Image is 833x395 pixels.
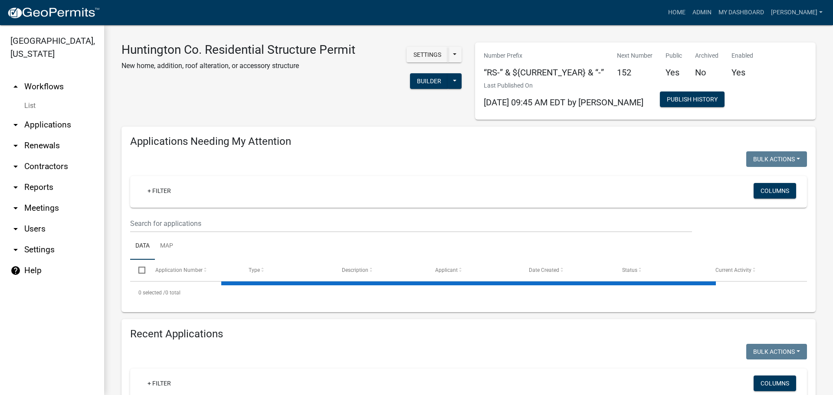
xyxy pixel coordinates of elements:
[754,375,796,391] button: Columns
[10,265,21,276] i: help
[715,4,767,21] a: My Dashboard
[617,51,653,60] p: Next Number
[435,267,458,273] span: Applicant
[660,97,725,104] wm-modal-confirm: Workflow Publish History
[707,260,800,281] datatable-header-cell: Current Activity
[689,4,715,21] a: Admin
[155,232,178,260] a: Map
[130,232,155,260] a: Data
[130,135,807,148] h4: Applications Needing My Attention
[155,267,203,273] span: Application Number
[666,67,682,78] h5: Yes
[130,215,692,232] input: Search for applications
[746,151,807,167] button: Bulk Actions
[10,224,21,234] i: arrow_drop_down
[754,183,796,199] button: Columns
[249,267,260,273] span: Type
[141,183,178,199] a: + Filter
[715,267,751,273] span: Current Activity
[520,260,613,281] datatable-header-cell: Date Created
[746,344,807,359] button: Bulk Actions
[695,51,718,60] p: Archived
[731,67,753,78] h5: Yes
[10,182,21,193] i: arrow_drop_down
[10,245,21,255] i: arrow_drop_down
[731,51,753,60] p: Enabled
[130,282,807,304] div: 0 total
[121,42,355,57] h3: Huntington Co. Residential Structure Permit
[130,260,147,281] datatable-header-cell: Select
[767,4,826,21] a: [PERSON_NAME]
[484,67,604,78] h5: “RS-” & ${CURRENT_YEAR} & “-”
[427,260,520,281] datatable-header-cell: Applicant
[410,73,448,89] button: Builder
[666,51,682,60] p: Public
[407,47,448,62] button: Settings
[484,51,604,60] p: Number Prefix
[622,267,637,273] span: Status
[121,61,355,71] p: New home, addition, roof alteration, or accessory structure
[529,267,559,273] span: Date Created
[484,81,643,90] p: Last Published On
[614,260,707,281] datatable-header-cell: Status
[665,4,689,21] a: Home
[484,97,643,108] span: [DATE] 09:45 AM EDT by [PERSON_NAME]
[147,260,240,281] datatable-header-cell: Application Number
[10,82,21,92] i: arrow_drop_up
[141,375,178,391] a: + Filter
[617,67,653,78] h5: 152
[660,91,725,107] button: Publish History
[240,260,334,281] datatable-header-cell: Type
[695,67,718,78] h5: No
[334,260,427,281] datatable-header-cell: Description
[342,267,368,273] span: Description
[10,203,21,213] i: arrow_drop_down
[138,290,165,296] span: 0 selected /
[10,140,21,151] i: arrow_drop_down
[10,120,21,130] i: arrow_drop_down
[130,328,807,340] h4: Recent Applications
[10,161,21,172] i: arrow_drop_down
